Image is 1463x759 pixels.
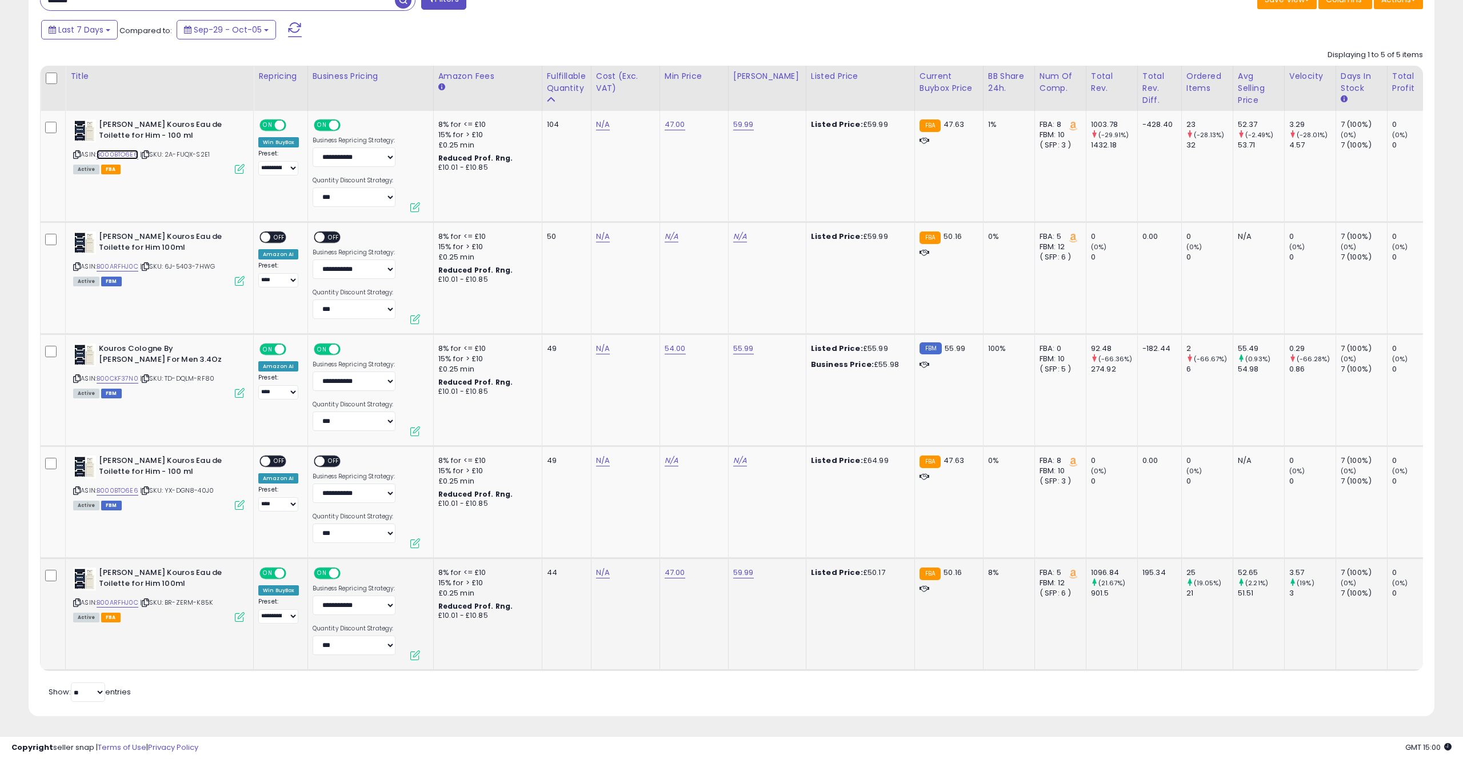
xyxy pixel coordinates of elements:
div: Avg Selling Price [1238,70,1280,106]
div: 100% [988,343,1026,354]
div: FBM: 12 [1040,578,1077,588]
div: 0 [1392,119,1438,130]
div: 15% for > £10 [438,354,533,364]
div: Title [70,70,249,82]
div: 52.65 [1238,568,1284,578]
div: 0 [1392,343,1438,354]
div: ( SFP: 6 ) [1040,588,1077,598]
span: ON [261,121,275,130]
small: Amazon Fees. [438,82,445,93]
div: 104 [547,119,582,130]
div: 7 (100%) [1341,456,1387,466]
b: Reduced Prof. Rng. [438,601,513,611]
div: Displaying 1 to 5 of 5 items [1328,50,1423,61]
div: £10.01 - £10.85 [438,275,533,285]
span: FBA [101,165,121,174]
div: 51.51 [1238,588,1284,598]
div: 23 [1186,119,1233,130]
div: 0 [1289,231,1336,242]
div: 0 [1392,231,1438,242]
div: Preset: [258,486,299,512]
label: Business Repricing Strategy: [313,249,395,257]
div: 7 (100%) [1341,364,1387,374]
div: Total Rev. Diff. [1142,70,1177,106]
div: seller snap | | [11,742,198,753]
small: (0%) [1341,578,1357,588]
span: OFF [325,457,343,466]
small: (0%) [1392,242,1408,251]
div: £64.99 [811,456,906,466]
div: FBA: 0 [1040,343,1077,354]
span: FBM [101,501,122,510]
span: Show: entries [49,686,131,697]
div: 3 [1289,588,1336,598]
div: 7 (100%) [1341,140,1387,150]
label: Quantity Discount Strategy: [313,401,395,409]
span: 50.16 [944,567,962,578]
small: (0%) [1392,354,1408,363]
label: Business Repricing Strategy: [313,585,395,593]
div: 0% [988,456,1026,466]
b: Listed Price: [811,567,863,578]
small: (2.21%) [1245,578,1268,588]
div: FBM: 10 [1040,354,1077,364]
small: (0%) [1341,466,1357,476]
b: Reduced Prof. Rng. [438,377,513,387]
div: £0.25 min [438,476,533,486]
span: ON [315,345,329,354]
div: 0 [1186,231,1233,242]
span: | SKU: YX-DGN8-40J0 [140,486,214,495]
div: 1003.78 [1091,119,1137,130]
div: Num of Comp. [1040,70,1081,94]
small: (-28.01%) [1297,130,1328,139]
div: 8% for <= £10 [438,119,533,130]
span: | SKU: BR-ZERM-K85K [140,598,213,607]
div: Preset: [258,262,299,287]
div: 7 (100%) [1341,476,1387,486]
button: Last 7 Days [41,20,118,39]
div: 7 (100%) [1341,568,1387,578]
small: (0%) [1392,578,1408,588]
div: 15% for > £10 [438,466,533,476]
div: 0 [1186,252,1233,262]
div: 0 [1091,456,1137,466]
span: ON [261,345,275,354]
div: 49 [547,343,582,354]
div: 7 (100%) [1341,343,1387,354]
div: £50.17 [811,568,906,578]
div: [PERSON_NAME] [733,70,801,82]
b: Listed Price: [811,455,863,466]
div: 55.49 [1238,343,1284,354]
div: £0.25 min [438,252,533,262]
small: (0%) [1341,354,1357,363]
a: 54.00 [665,343,686,354]
div: 0 [1392,476,1438,486]
div: Amazon Fees [438,70,537,82]
a: N/A [596,455,610,466]
div: -182.44 [1142,343,1173,354]
small: (-66.36%) [1098,354,1132,363]
small: FBM [920,342,942,354]
span: OFF [338,345,357,354]
div: 0 [1392,588,1438,598]
div: -428.40 [1142,119,1173,130]
span: | SKU: TD-DQLM-RF80 [140,374,214,383]
a: 47.00 [665,567,685,578]
span: Sep-29 - Oct-05 [194,24,262,35]
a: Privacy Policy [148,742,198,753]
div: 0.29 [1289,343,1336,354]
div: FBM: 10 [1040,130,1077,140]
img: 41r5d+StI9L._SL40_.jpg [73,231,96,254]
div: £10.01 - £10.85 [438,499,533,509]
span: OFF [325,233,343,242]
div: £55.99 [811,343,906,354]
div: 0 [1392,568,1438,578]
span: ON [315,569,329,578]
small: FBA [920,119,941,132]
span: OFF [285,121,303,130]
div: N/A [1238,231,1276,242]
div: 274.92 [1091,364,1137,374]
img: 41r5d+StI9L._SL40_.jpg [73,456,96,478]
div: £0.25 min [438,588,533,598]
div: 7 (100%) [1341,231,1387,242]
